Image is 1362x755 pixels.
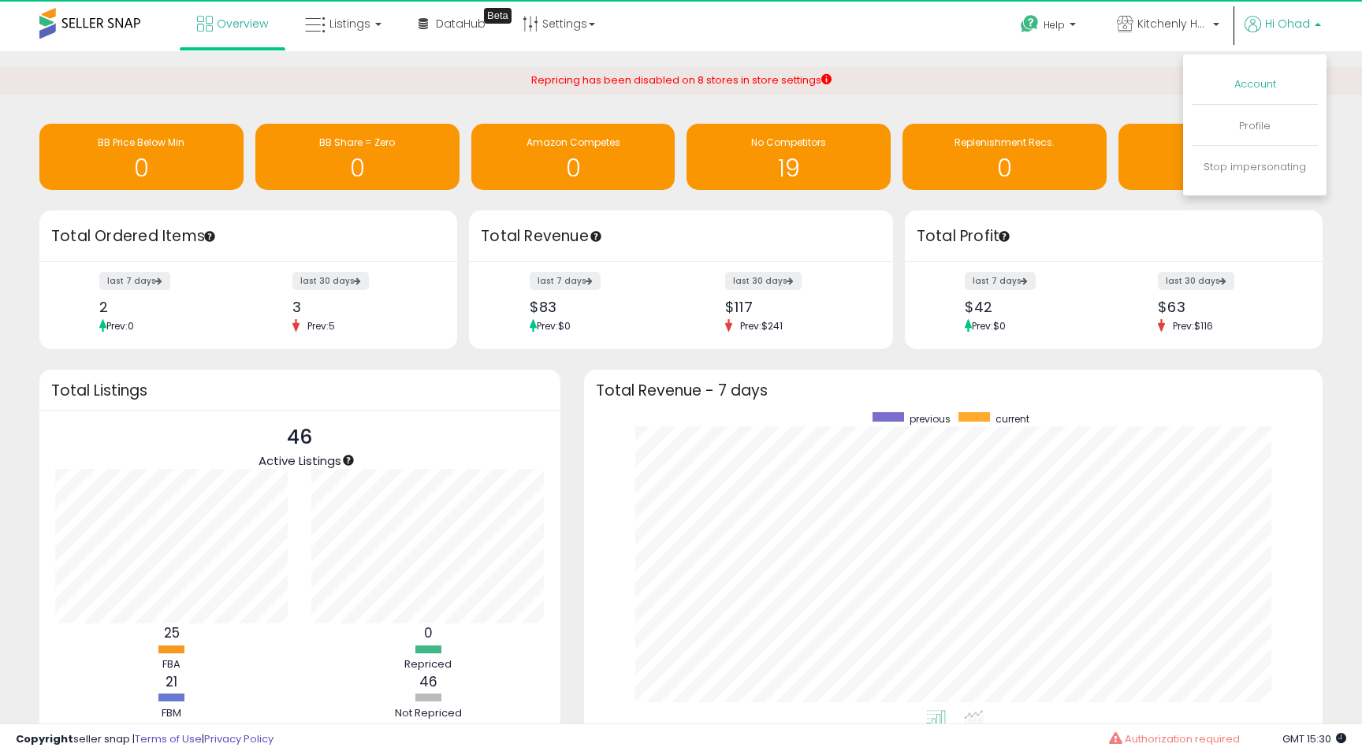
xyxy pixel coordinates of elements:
div: FBM [125,706,219,721]
span: Prev: $241 [732,319,791,333]
a: Account [1234,76,1276,91]
span: Hi Ohad [1265,16,1310,32]
div: $83 [530,299,669,315]
label: last 30 days [1158,272,1234,290]
a: max too high 15 [1118,124,1323,190]
label: last 30 days [725,272,802,290]
span: Replenishment Recs. [955,136,1055,149]
span: Prev: $0 [537,319,571,333]
div: Tooltip anchor [589,229,603,244]
h3: Total Revenue - 7 days [596,385,1311,396]
h3: Total Revenue [481,225,881,247]
span: Overview [217,16,268,32]
a: Replenishment Recs. 0 [902,124,1107,190]
a: Terms of Use [135,731,202,746]
span: Amazon Competes [527,136,620,149]
div: Tooltip anchor [484,8,512,24]
a: Help [1008,2,1092,51]
span: BB Share = Zero [319,136,395,149]
div: seller snap | | [16,732,274,747]
label: last 30 days [292,272,369,290]
div: $63 [1158,299,1295,315]
h1: 19 [694,155,883,181]
span: current [995,412,1029,426]
div: Not Repriced [381,706,475,721]
strong: Copyright [16,731,73,746]
label: last 7 days [99,272,170,290]
span: Prev: 0 [106,319,134,333]
p: 46 [259,422,341,452]
a: No Competitors 19 [687,124,891,190]
b: 46 [419,672,437,691]
span: Kitchenly Home [1137,16,1208,32]
div: FBA [125,657,219,672]
h1: 0 [910,155,1099,181]
span: BB Price Below Min [98,136,184,149]
div: $42 [965,299,1102,315]
div: $117 [725,299,865,315]
span: No Competitors [751,136,826,149]
h3: Total Profit [917,225,1311,247]
span: DataHub [436,16,486,32]
a: Stop impersonating [1204,159,1306,174]
div: Tooltip anchor [341,453,355,467]
span: Help [1044,18,1065,32]
h1: 0 [47,155,236,181]
div: 2 [99,299,236,315]
span: previous [910,412,951,426]
div: Tooltip anchor [997,229,1011,244]
b: 0 [424,623,433,642]
label: last 7 days [965,272,1036,290]
span: Authorization required [1125,731,1240,746]
h1: 0 [263,155,452,181]
h3: Total Listings [51,385,549,396]
a: Profile [1239,118,1271,133]
div: Repricing has been disabled on 8 stores in store settings [531,73,832,88]
a: Privacy Policy [204,731,274,746]
b: 25 [164,623,180,642]
div: Repriced [381,657,475,672]
h1: 0 [479,155,668,181]
label: last 7 days [530,272,601,290]
span: Prev: 5 [300,319,343,333]
span: 2025-09-11 15:30 GMT [1282,731,1346,746]
div: Tooltip anchor [203,229,217,244]
a: Hi Ohad [1245,16,1321,51]
i: Get Help [1020,14,1040,34]
span: Prev: $0 [972,319,1006,333]
b: 21 [166,672,177,691]
span: Active Listings [259,452,341,469]
h3: Total Ordered Items [51,225,445,247]
a: BB Price Below Min 0 [39,124,244,190]
div: 3 [292,299,430,315]
a: BB Share = Zero 0 [255,124,460,190]
h1: 15 [1126,155,1315,181]
a: Amazon Competes 0 [471,124,675,190]
span: Listings [329,16,370,32]
span: Prev: $116 [1165,319,1221,333]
